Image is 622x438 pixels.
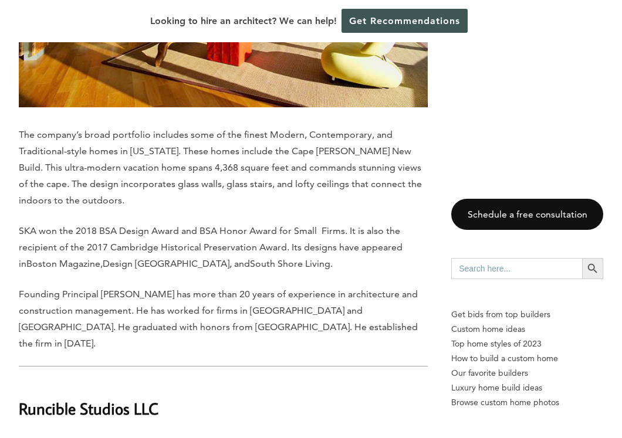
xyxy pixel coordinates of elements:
b: Runcible Studios LLC [19,398,158,419]
span: , [100,258,103,269]
a: Get Recommendations [342,9,468,33]
span: , and [229,258,250,269]
span: South Shore Living [250,258,330,269]
span: The company’s broad portfolio includes some of the finest Modern, Contemporary, and Traditional-s... [19,129,422,206]
a: How to build a custom home [451,351,603,366]
span: Design [GEOGRAPHIC_DATA] [103,258,229,269]
iframe: Drift Widget Chat Controller [397,354,608,424]
span: . [330,258,333,269]
span: SKA won the 2018 BSA Design Award and BSA Honor Award for Small Firms. It is also the recipient o... [19,225,403,269]
a: Custom home ideas [451,322,603,337]
span: Boston Magazine [26,258,100,269]
p: Get bids from top builders [451,307,603,322]
a: Schedule a free consultation [451,199,603,230]
span: Founding Principal [PERSON_NAME] has more than 20 years of experience in architecture and constru... [19,288,418,349]
input: Search here... [451,258,582,279]
a: Top home styles of 2023 [451,337,603,351]
svg: Search [586,262,599,275]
